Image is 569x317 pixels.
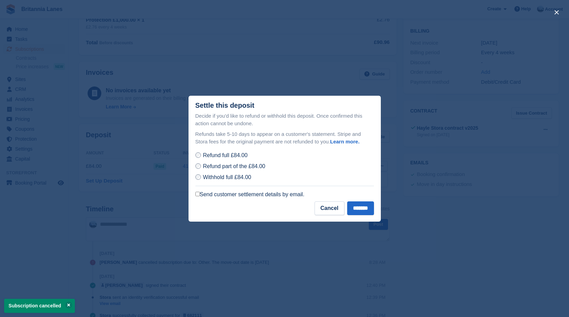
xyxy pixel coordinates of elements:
[195,191,305,198] label: Send customer settlement details by email.
[195,174,201,180] input: Withhold full £84.00
[315,201,344,215] button: Cancel
[551,7,562,18] button: close
[195,163,201,169] input: Refund part of the £84.00
[195,102,254,109] div: Settle this deposit
[4,299,75,313] p: Subscription cancelled
[195,192,200,196] input: Send customer settlement details by email.
[195,130,374,146] p: Refunds take 5-10 days to appear on a customer's statement. Stripe and Stora fees for the origina...
[330,139,360,144] a: Learn more.
[195,112,374,128] p: Decide if you'd like to refund or withhold this deposit. Once confirmed this action cannot be und...
[203,174,251,180] span: Withhold full £84.00
[203,163,265,169] span: Refund part of the £84.00
[203,152,248,158] span: Refund full £84.00
[195,152,201,158] input: Refund full £84.00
